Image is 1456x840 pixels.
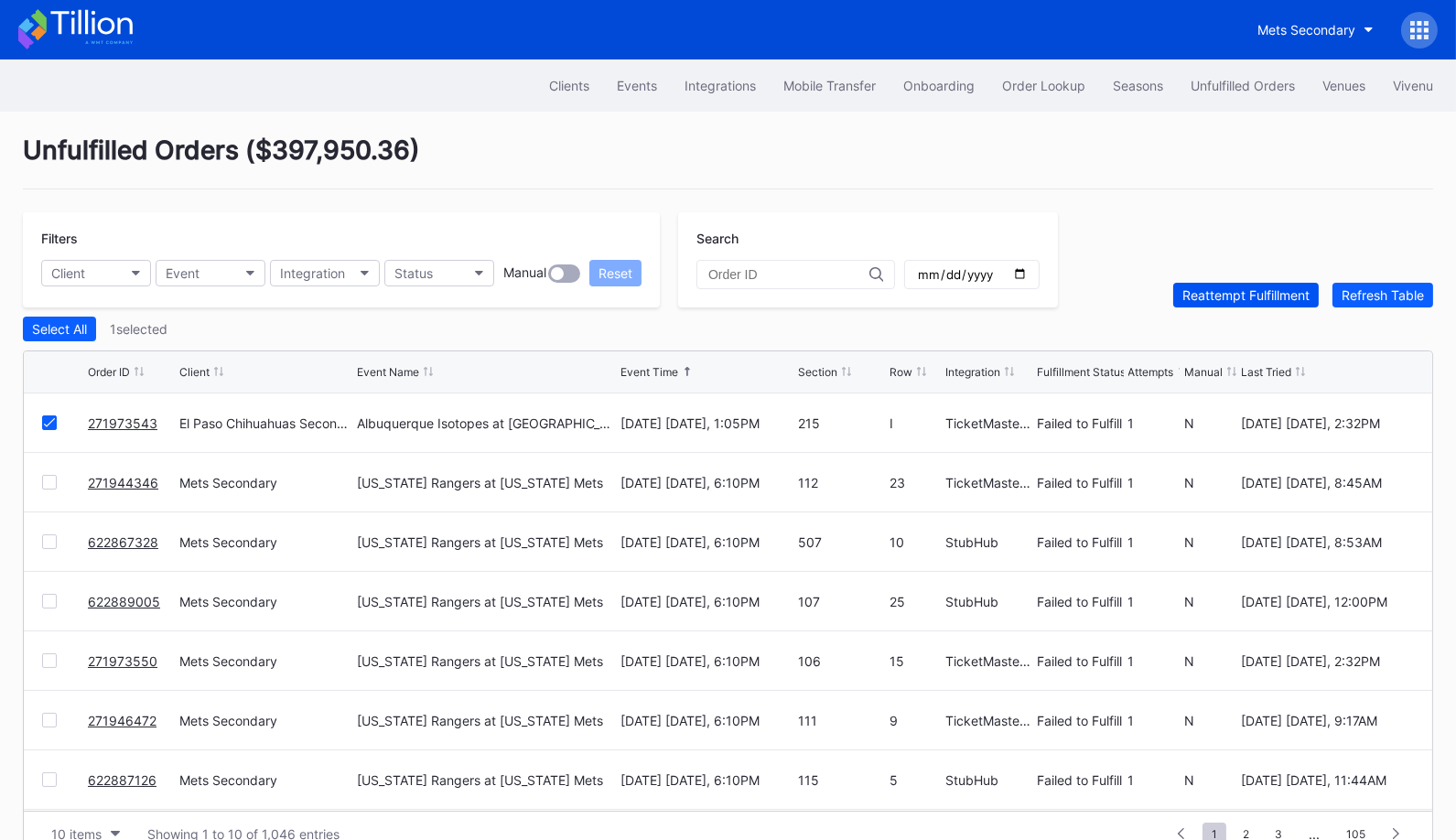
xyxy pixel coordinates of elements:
[685,78,756,93] div: Integrations
[1393,78,1433,93] div: Vivenu
[903,78,975,93] div: Onboarding
[88,534,158,550] a: 622867328
[1037,713,1124,728] div: Failed to Fulfill
[32,321,87,337] div: Select All
[620,713,793,728] div: [DATE] [DATE], 6:10PM
[945,415,1032,431] div: TicketMasterResale
[357,365,419,379] div: Event Name
[620,772,793,788] div: [DATE] [DATE], 6:10PM
[1241,713,1414,728] div: [DATE] [DATE], 9:17AM
[1128,713,1181,728] div: 1
[1241,653,1414,669] div: [DATE] [DATE], 2:32PM
[110,321,167,337] div: 1 selected
[620,594,793,609] div: [DATE] [DATE], 6:10PM
[384,260,494,286] button: Status
[770,69,890,102] button: Mobile Transfer
[357,594,603,609] div: [US_STATE] Rangers at [US_STATE] Mets
[1037,772,1124,788] div: Failed to Fulfill
[1037,415,1124,431] div: Failed to Fulfill
[88,365,130,379] div: Order ID
[51,265,85,281] div: Client
[1379,69,1447,102] a: Vivenu
[798,713,885,728] div: 111
[179,653,352,669] div: Mets Secondary
[357,713,603,728] div: [US_STATE] Rangers at [US_STATE] Mets
[1322,78,1365,93] div: Venues
[798,365,837,379] div: Section
[88,713,156,728] a: 271946472
[1113,78,1163,93] div: Seasons
[620,534,793,550] div: [DATE] [DATE], 6:10PM
[357,772,603,788] div: [US_STATE] Rangers at [US_STATE] Mets
[1241,772,1414,788] div: [DATE] [DATE], 11:44AM
[1241,594,1414,609] div: [DATE] [DATE], 12:00PM
[357,534,603,550] div: [US_STATE] Rangers at [US_STATE] Mets
[798,594,885,609] div: 107
[1309,69,1379,102] a: Venues
[166,265,200,281] div: Event
[890,594,942,609] div: 25
[503,264,546,283] div: Manual
[1241,475,1414,490] div: [DATE] [DATE], 8:45AM
[535,69,603,102] button: Clients
[1002,78,1085,93] div: Order Lookup
[549,78,589,93] div: Clients
[1037,365,1126,379] div: Fulfillment Status
[945,365,1000,379] div: Integration
[357,415,617,431] div: Albuquerque Isotopes at [GEOGRAPHIC_DATA]
[798,475,885,490] div: 112
[88,653,157,669] a: 271973550
[945,594,1032,609] div: StubHub
[1177,69,1309,102] button: Unfulfilled Orders
[270,260,380,286] button: Integration
[798,653,885,669] div: 106
[945,653,1032,669] div: TicketMasterResale
[1128,475,1181,490] div: 1
[890,772,942,788] div: 5
[890,475,942,490] div: 23
[1037,594,1124,609] div: Failed to Fulfill
[603,69,671,102] button: Events
[156,260,265,286] button: Event
[394,265,433,281] div: Status
[1184,415,1236,431] div: N
[620,653,793,669] div: [DATE] [DATE], 6:10PM
[1184,594,1236,609] div: N
[23,135,1433,189] div: Unfulfilled Orders ( $397,950.36 )
[599,265,632,281] div: Reset
[890,534,942,550] div: 10
[23,317,96,341] button: Select All
[945,475,1032,490] div: TicketMasterResale
[1128,534,1181,550] div: 1
[179,713,352,728] div: Mets Secondary
[1191,78,1295,93] div: Unfulfilled Orders
[1184,534,1236,550] div: N
[1128,653,1181,669] div: 1
[798,534,885,550] div: 507
[1241,365,1291,379] div: Last Tried
[1244,13,1387,47] button: Mets Secondary
[988,69,1099,102] a: Order Lookup
[1128,415,1181,431] div: 1
[1241,534,1414,550] div: [DATE] [DATE], 8:53AM
[88,475,158,490] a: 271944346
[88,415,157,431] a: 271973543
[1184,772,1236,788] div: N
[671,69,770,102] a: Integrations
[620,475,793,490] div: [DATE] [DATE], 6:10PM
[1099,69,1177,102] a: Seasons
[1037,534,1124,550] div: Failed to Fulfill
[945,772,1032,788] div: StubHub
[1184,713,1236,728] div: N
[1128,594,1181,609] div: 1
[1037,653,1124,669] div: Failed to Fulfill
[696,231,1040,246] div: Search
[1173,283,1319,307] button: Reattempt Fulfillment
[179,772,352,788] div: Mets Secondary
[179,475,352,490] div: Mets Secondary
[1037,475,1124,490] div: Failed to Fulfill
[589,260,642,286] button: Reset
[945,713,1032,728] div: TicketMasterResale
